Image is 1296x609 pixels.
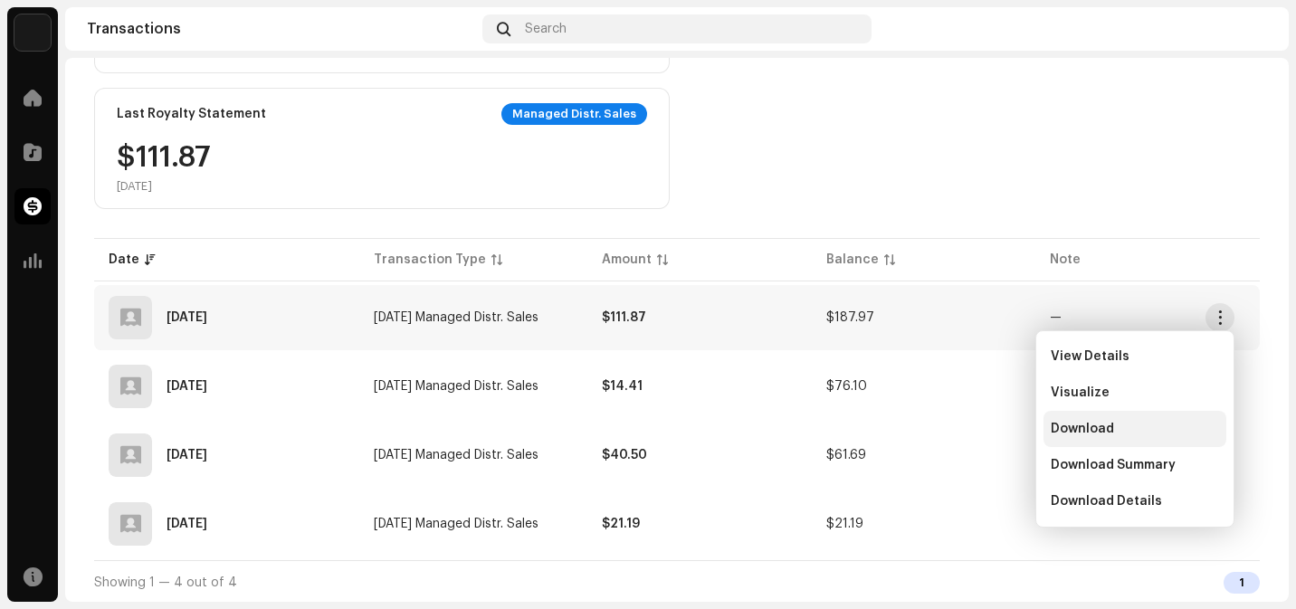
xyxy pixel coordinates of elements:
[14,14,51,51] img: 34f81ff7-2202-4073-8c5d-62963ce809f3
[826,380,867,393] span: $76.10
[94,576,237,589] span: Showing 1 — 4 out of 4
[602,380,643,393] strong: $14.41
[117,179,211,194] div: [DATE]
[167,380,207,393] div: Jul 3, 2025
[167,311,207,324] div: Aug 11, 2025
[1051,494,1162,509] span: Download Details
[826,311,874,324] span: $187.97
[602,251,652,269] div: Amount
[117,107,266,121] div: Last Royalty Statement
[1224,572,1260,594] div: 1
[374,518,538,530] span: Apr 2025 Managed Distr. Sales
[602,311,646,324] strong: $111.87
[374,380,538,393] span: Jun 2025 Managed Distr. Sales
[1051,385,1110,400] span: Visualize
[167,449,207,462] div: May 30, 2025
[826,449,866,462] span: $61.69
[1051,422,1114,436] span: Download
[374,251,486,269] div: Transaction Type
[167,518,207,530] div: Apr 30, 2025
[1238,14,1267,43] img: adabeb23-f521-4e3f-bfad-3a181db6871e
[87,22,475,36] div: Transactions
[525,22,567,36] span: Search
[1051,349,1129,364] span: View Details
[1051,458,1176,472] span: Download Summary
[602,449,647,462] strong: $40.50
[1050,311,1062,324] re-a-table-badge: —
[602,518,640,530] strong: $21.19
[501,103,647,125] div: Managed Distr. Sales
[826,251,879,269] div: Balance
[374,311,538,324] span: Jul 2025 Managed Distr. Sales
[109,251,139,269] div: Date
[374,449,538,462] span: May 2025 Managed Distr. Sales
[826,518,863,530] span: $21.19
